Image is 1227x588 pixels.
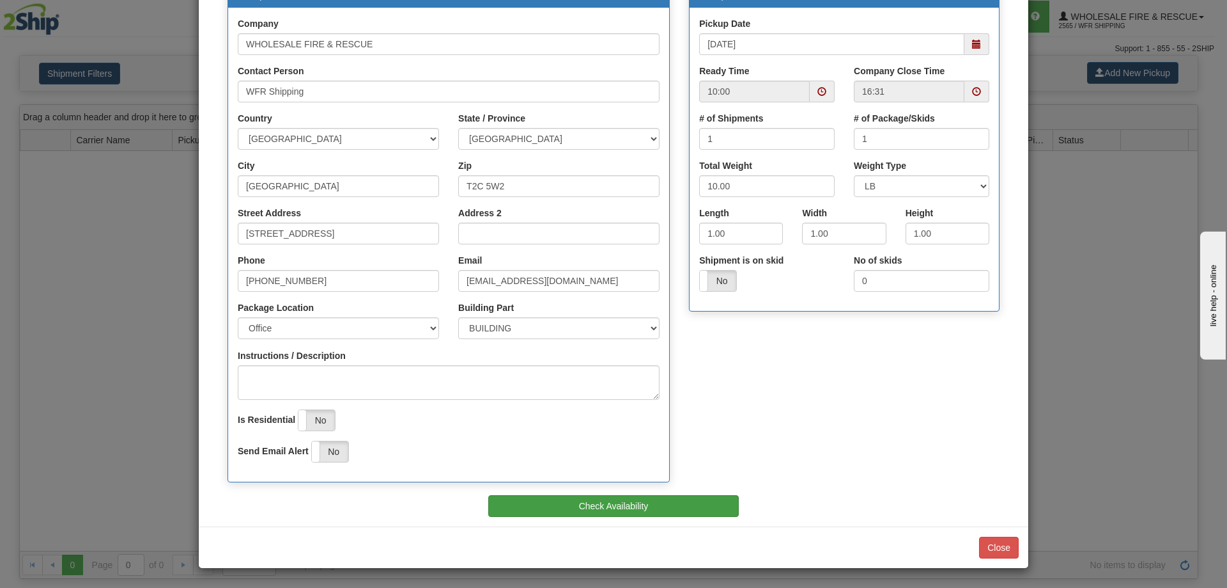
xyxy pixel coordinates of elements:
[699,207,729,219] label: Length
[854,65,945,77] label: Company Close Time
[238,413,295,426] label: Is Residential
[699,254,783,267] label: Shipment is on skid
[238,301,314,314] label: Package Location
[458,159,472,172] label: Zip
[238,445,309,457] label: Send Email Alert
[699,17,750,30] label: Pickup Date
[238,207,301,219] label: Street Address
[802,207,827,219] label: Width
[298,410,335,431] label: No
[238,112,272,125] label: Country
[699,65,749,77] label: Ready Time
[458,301,514,314] label: Building Part
[699,112,763,125] label: # of Shipments
[458,254,482,267] label: Email
[854,159,906,172] label: Weight Type
[238,159,254,172] label: City
[854,254,902,267] label: No of skids
[854,112,935,125] label: # of Package/Skids
[10,11,118,20] div: live help - online
[699,159,752,172] label: Total Weight
[238,17,279,30] label: Company
[238,349,346,362] label: Instructions / Description
[1198,228,1226,359] iframe: chat widget
[458,207,502,219] label: Address 2
[906,207,934,219] label: Height
[458,112,525,125] label: State / Province
[238,254,265,267] label: Phone
[700,271,736,291] label: No
[312,441,348,462] label: No
[979,537,1019,559] button: Close
[238,65,304,77] label: Contact Person
[488,495,739,517] button: Check Availability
